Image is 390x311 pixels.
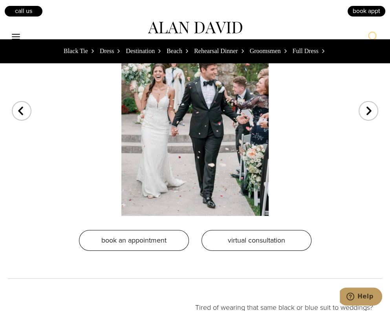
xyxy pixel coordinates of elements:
[126,40,163,63] a: Destination
[148,22,242,52] img: alan david custom
[126,46,155,56] span: Destination
[359,96,378,116] div: Next slide
[8,30,24,44] button: Open menu
[201,230,311,251] a: virtual consultation
[4,5,43,17] a: Call Us
[250,40,289,63] a: Groomsmen
[347,5,386,17] a: book appt
[79,230,189,251] a: Book an appointment
[363,28,382,46] button: View Search Form
[228,235,285,245] span: virtual consultation
[64,40,96,63] a: Black Tie
[194,40,246,63] a: Rehearsal Dinner
[64,46,88,56] span: Black Tie
[167,46,182,56] span: Beach
[293,46,319,56] span: Full Dress
[340,287,382,307] iframe: Opens a widget where you can chat to one of our agents
[167,40,190,63] a: Beach
[101,235,167,245] span: Book an appointment
[250,46,281,56] span: Groomsmen
[8,2,382,208] div: 1 / 3
[194,46,238,56] span: Rehearsal Dinner
[12,96,31,116] div: Previous slide
[293,40,326,63] a: Full Dress
[100,46,114,56] span: Dress
[121,9,269,216] img: Bride and groom celebrating with wedding guests. Groom wearing Loro Piana black bespoke tuxedo, b...
[100,40,122,63] a: Dress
